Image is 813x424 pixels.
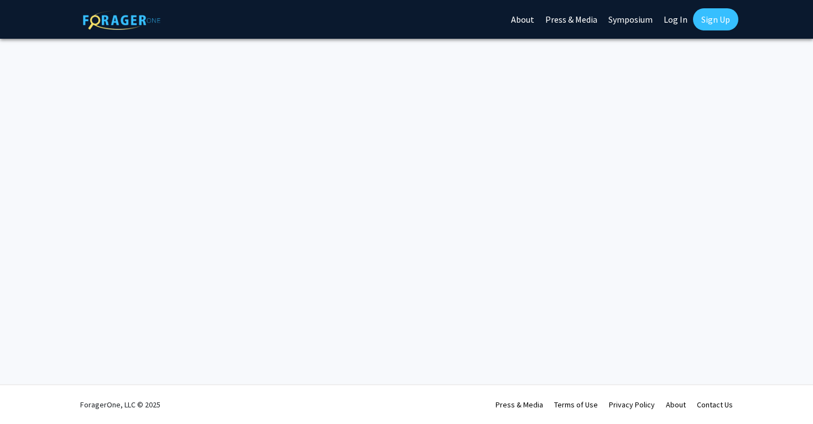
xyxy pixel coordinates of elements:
a: Contact Us [697,400,733,410]
a: Privacy Policy [609,400,655,410]
a: Terms of Use [554,400,598,410]
a: Sign Up [693,8,738,30]
a: Press & Media [496,400,543,410]
img: ForagerOne Logo [83,11,160,30]
div: ForagerOne, LLC © 2025 [80,385,160,424]
a: About [666,400,686,410]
